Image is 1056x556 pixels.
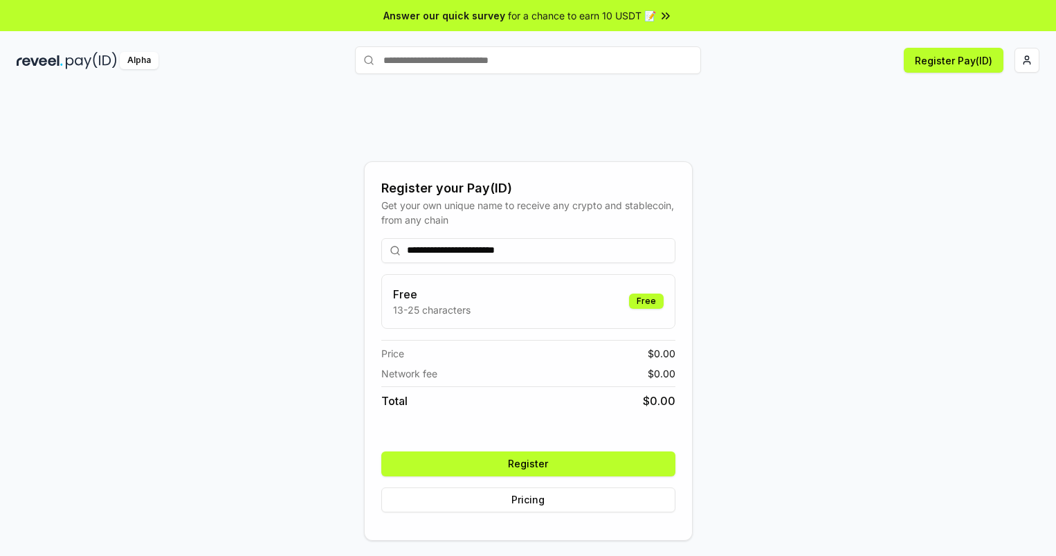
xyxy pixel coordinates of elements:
[381,393,408,409] span: Total
[629,294,664,309] div: Free
[393,286,471,303] h3: Free
[648,346,675,361] span: $ 0.00
[904,48,1003,73] button: Register Pay(ID)
[381,451,675,476] button: Register
[643,393,675,409] span: $ 0.00
[383,8,505,23] span: Answer our quick survey
[17,52,63,69] img: reveel_dark
[393,303,471,317] p: 13-25 characters
[381,346,404,361] span: Price
[66,52,117,69] img: pay_id
[381,198,675,227] div: Get your own unique name to receive any crypto and stablecoin, from any chain
[508,8,656,23] span: for a chance to earn 10 USDT 📝
[381,487,675,512] button: Pricing
[120,52,158,69] div: Alpha
[381,179,675,198] div: Register your Pay(ID)
[381,366,437,381] span: Network fee
[648,366,675,381] span: $ 0.00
